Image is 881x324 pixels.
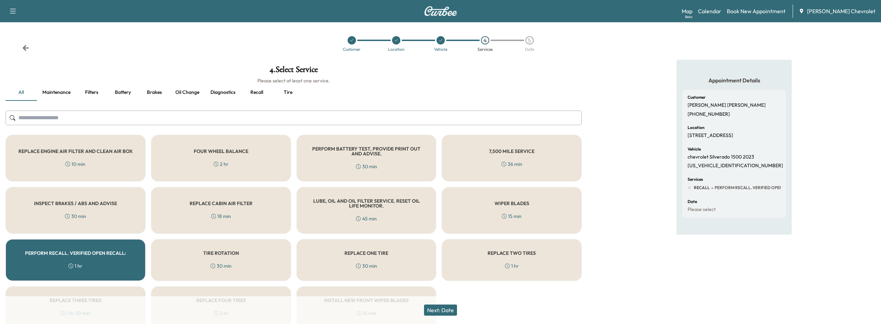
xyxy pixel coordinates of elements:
p: Please select [688,206,716,213]
img: Curbee Logo [424,6,457,16]
button: Diagnostics [205,84,241,101]
h5: LUBE, OIL AND OIL FILTER SERVICE. RESET OIL LIFE MONITOR. [308,199,425,208]
button: Brakes [139,84,170,101]
div: 2 hr [214,161,228,168]
div: Beta [685,14,692,19]
div: 1 hr [505,262,519,269]
button: all [6,84,37,101]
h5: PERFORM BATTERY TEST, PROVIDE PRINT OUT AND ADVISE. [308,146,425,156]
button: Filters [76,84,107,101]
span: RECALL [694,185,710,191]
h1: 4 . Select Service [6,65,582,77]
h5: REPLACE TWO TIRES [488,251,536,256]
div: Vehicle [434,47,447,51]
div: Location [388,47,405,51]
h6: Vehicle [688,147,701,151]
div: Date [525,47,534,51]
p: [STREET_ADDRESS] [688,132,733,139]
div: 10 min [65,161,85,168]
h6: Services [688,177,703,181]
p: [US_VEHICLE_IDENTIFICATION_NUMBER] [688,163,783,169]
h5: REPLACE ENGINE AIR FILTER AND CLEAN AIR BOX [18,149,133,154]
h5: Appointment Details [682,76,786,84]
div: Customer [343,47,360,51]
div: 30 min [356,163,377,170]
button: Next: Date [424,305,457,316]
h6: Location [688,125,705,130]
button: Maintenance [37,84,76,101]
h5: TIRE ROTATION [203,251,239,256]
h5: FOUR WHEEL BALANCE [194,149,248,154]
a: MapBeta [682,7,692,15]
div: 30 min [65,213,86,220]
span: [PERSON_NAME] Chevrolet [807,7,875,15]
a: Calendar [698,7,721,15]
div: 15 min [502,213,522,220]
button: Battery [107,84,139,101]
h5: 7,500 MILE SERVICE [489,149,534,154]
div: 45 min [356,215,377,222]
p: [PERSON_NAME] [PERSON_NAME] [688,102,766,108]
h5: WIPER BLADES [494,201,529,206]
h5: REPLACE ONE TIRE [344,251,388,256]
div: 18 min [211,213,231,220]
div: Services [477,47,493,51]
button: Oil Change [170,84,205,101]
span: - [710,184,713,191]
h6: Customer [688,95,706,99]
div: 30 min [356,262,377,269]
button: Recall [241,84,272,101]
h6: Please select at least one service. [6,77,582,84]
p: chevrolet Silverado 1500 2023 [688,154,754,160]
p: [PHONE_NUMBER] [688,111,730,118]
div: basic tabs example [6,84,582,101]
a: Book New Appointment [727,7,786,15]
span: PERFORM RECALL. VERIFIED OPEN RECALL: [713,185,800,191]
h5: INSPECT BRAKES / ABS AND ADVISE [34,201,117,206]
div: 4 [481,36,489,44]
div: 5 [525,36,534,44]
h5: REPLACE CABIN AIR FILTER [190,201,252,206]
button: Tire [272,84,304,101]
div: 1 hr [68,262,82,269]
div: 36 min [501,161,522,168]
h5: PERFORM RECALL. VERIFIED OPEN RECALL: [25,251,126,256]
h6: Date [688,200,697,204]
div: Back [22,44,29,51]
div: 30 min [210,262,232,269]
